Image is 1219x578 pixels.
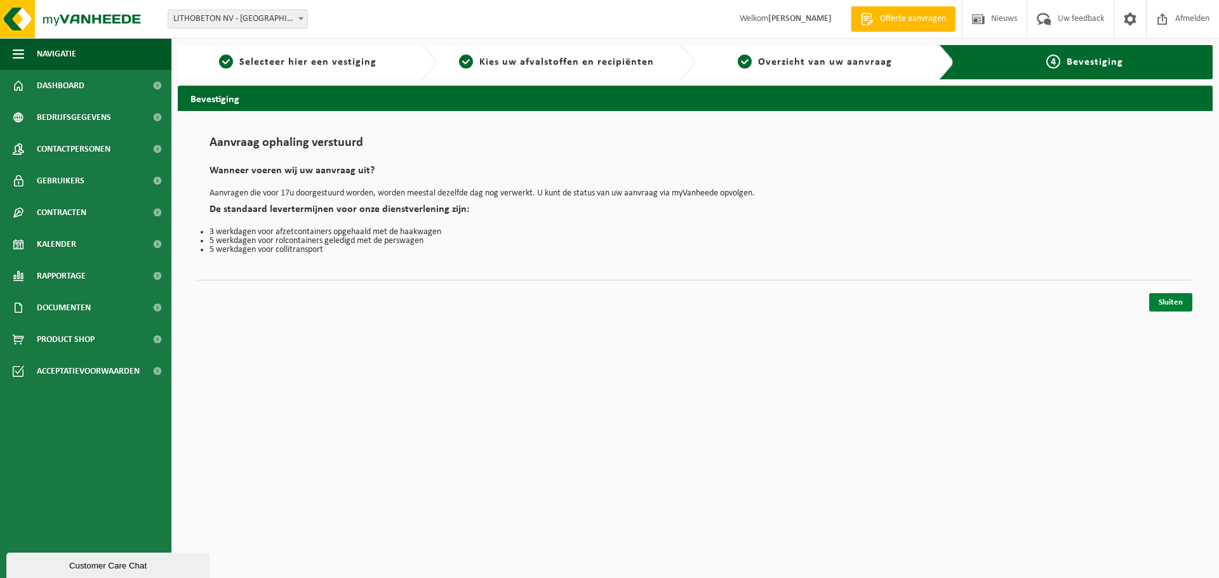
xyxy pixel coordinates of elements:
span: Dashboard [37,70,84,102]
span: Contracten [37,197,86,228]
span: 4 [1046,55,1060,69]
span: LITHOBETON NV - SNAASKERKE [168,10,307,28]
span: Offerte aanvragen [877,13,949,25]
li: 3 werkdagen voor afzetcontainers opgehaald met de haakwagen [210,228,1181,237]
a: Offerte aanvragen [851,6,956,32]
span: Bevestiging [1067,57,1123,67]
span: 3 [738,55,752,69]
h2: De standaard levertermijnen voor onze dienstverlening zijn: [210,204,1181,221]
span: 2 [459,55,473,69]
span: Bedrijfsgegevens [37,102,111,133]
a: 2Kies uw afvalstoffen en recipiënten [443,55,670,70]
h2: Bevestiging [178,86,1213,110]
li: 5 werkdagen voor rolcontainers geledigd met de perswagen [210,237,1181,246]
iframe: chat widget [6,550,212,578]
a: 1Selecteer hier een vestiging [184,55,411,70]
span: Documenten [37,292,91,324]
li: 5 werkdagen voor collitransport [210,246,1181,254]
span: Product Shop [37,324,95,355]
span: Rapportage [37,260,86,292]
strong: [PERSON_NAME] [768,14,832,23]
h2: Wanneer voeren wij uw aanvraag uit? [210,166,1181,183]
span: 1 [219,55,233,69]
span: Gebruikers [37,165,84,197]
a: Sluiten [1149,293,1192,312]
span: Selecteer hier een vestiging [239,57,376,67]
span: LITHOBETON NV - SNAASKERKE [168,10,308,29]
p: Aanvragen die voor 17u doorgestuurd worden, worden meestal dezelfde dag nog verwerkt. U kunt de s... [210,189,1181,198]
span: Contactpersonen [37,133,110,165]
span: Acceptatievoorwaarden [37,355,140,387]
h1: Aanvraag ophaling verstuurd [210,136,1181,156]
span: Kies uw afvalstoffen en recipiënten [479,57,654,67]
span: Overzicht van uw aanvraag [758,57,892,67]
a: 3Overzicht van uw aanvraag [702,55,929,70]
span: Navigatie [37,38,76,70]
span: Kalender [37,228,76,260]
